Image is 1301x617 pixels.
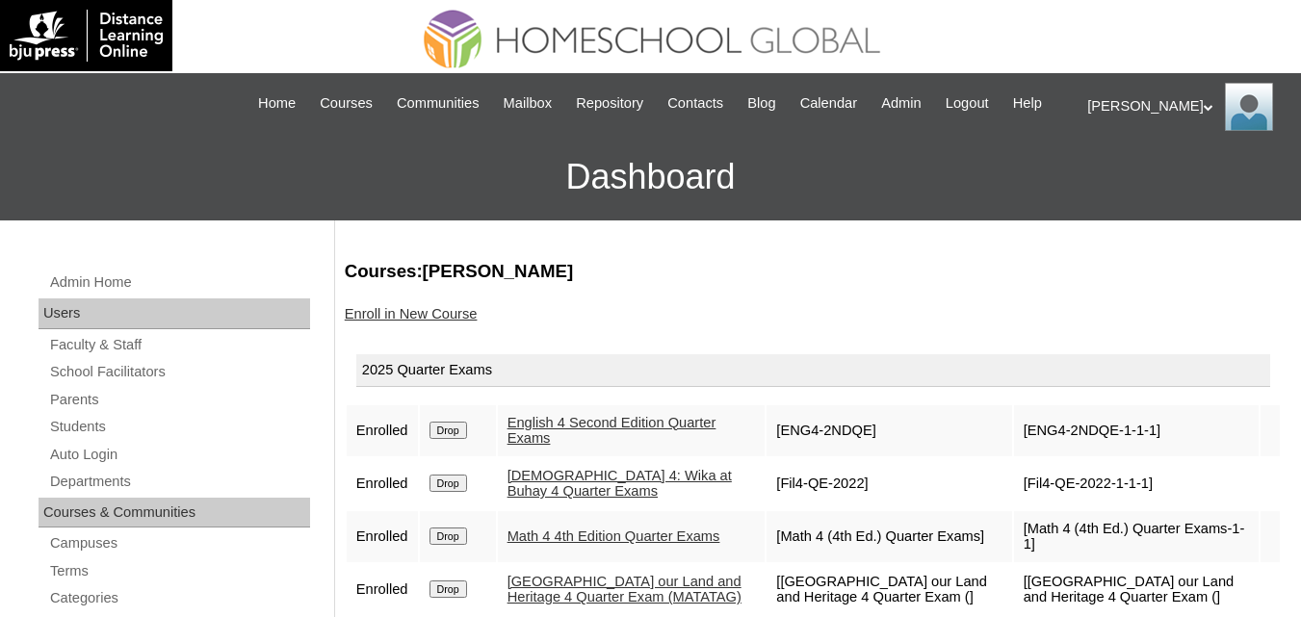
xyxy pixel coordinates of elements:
[494,92,562,115] a: Mailbox
[48,360,310,384] a: School Facilitators
[566,92,653,115] a: Repository
[429,475,467,492] input: Drop
[1225,83,1273,131] img: Ariane Ebuen
[397,92,480,115] span: Communities
[738,92,785,115] a: Blog
[767,564,1011,615] td: [[GEOGRAPHIC_DATA] our Land and Heritage 4 Quarter Exam (]
[48,531,310,555] a: Campuses
[1014,458,1259,509] td: [Fil4-QE-2022-1-1-1]
[667,92,723,115] span: Contacts
[1014,564,1259,615] td: [[GEOGRAPHIC_DATA] our Land and Heritage 4 Quarter Exam (]
[48,470,310,494] a: Departments
[48,586,310,610] a: Categories
[1014,405,1259,456] td: [ENG4-2NDQE-1-1-1]
[48,559,310,583] a: Terms
[1014,511,1259,562] td: [Math 4 (4th Ed.) Quarter Exams-1-1]
[504,92,553,115] span: Mailbox
[48,415,310,439] a: Students
[387,92,489,115] a: Communities
[320,92,373,115] span: Courses
[507,528,720,544] a: Math 4 4th Edition Quarter Exams
[767,458,1011,509] td: [Fil4-QE-2022]
[429,422,467,439] input: Drop
[248,92,305,115] a: Home
[507,574,742,605] a: [GEOGRAPHIC_DATA] our Land and Heritage 4 Quarter Exam (MATATAG)
[48,443,310,467] a: Auto Login
[39,498,310,528] div: Courses & Communities
[258,92,296,115] span: Home
[576,92,643,115] span: Repository
[872,92,931,115] a: Admin
[658,92,733,115] a: Contacts
[48,333,310,357] a: Faculty & Staff
[345,306,478,321] a: Enroll in New Course
[507,415,716,447] a: English 4 Second Edition Quarter Exams
[429,580,467,598] input: Drop
[347,564,418,615] td: Enrolled
[1087,83,1282,131] div: [PERSON_NAME]
[48,270,310,295] a: Admin Home
[347,511,418,562] td: Enrolled
[347,458,418,509] td: Enrolled
[310,92,382,115] a: Courses
[936,92,999,115] a: Logout
[1013,92,1042,115] span: Help
[767,511,1011,562] td: [Math 4 (4th Ed.) Quarter Exams]
[791,92,867,115] a: Calendar
[747,92,775,115] span: Blog
[356,354,1270,387] div: 2025 Quarter Exams
[10,10,163,62] img: logo-white.png
[946,92,989,115] span: Logout
[1003,92,1052,115] a: Help
[800,92,857,115] span: Calendar
[767,405,1011,456] td: [ENG4-2NDQE]
[10,134,1291,220] h3: Dashboard
[429,527,467,545] input: Drop
[347,405,418,456] td: Enrolled
[881,92,922,115] span: Admin
[39,298,310,329] div: Users
[345,259,1282,284] h3: Courses:[PERSON_NAME]
[48,388,310,412] a: Parents
[507,468,732,500] a: [DEMOGRAPHIC_DATA] 4: Wika at Buhay 4 Quarter Exams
